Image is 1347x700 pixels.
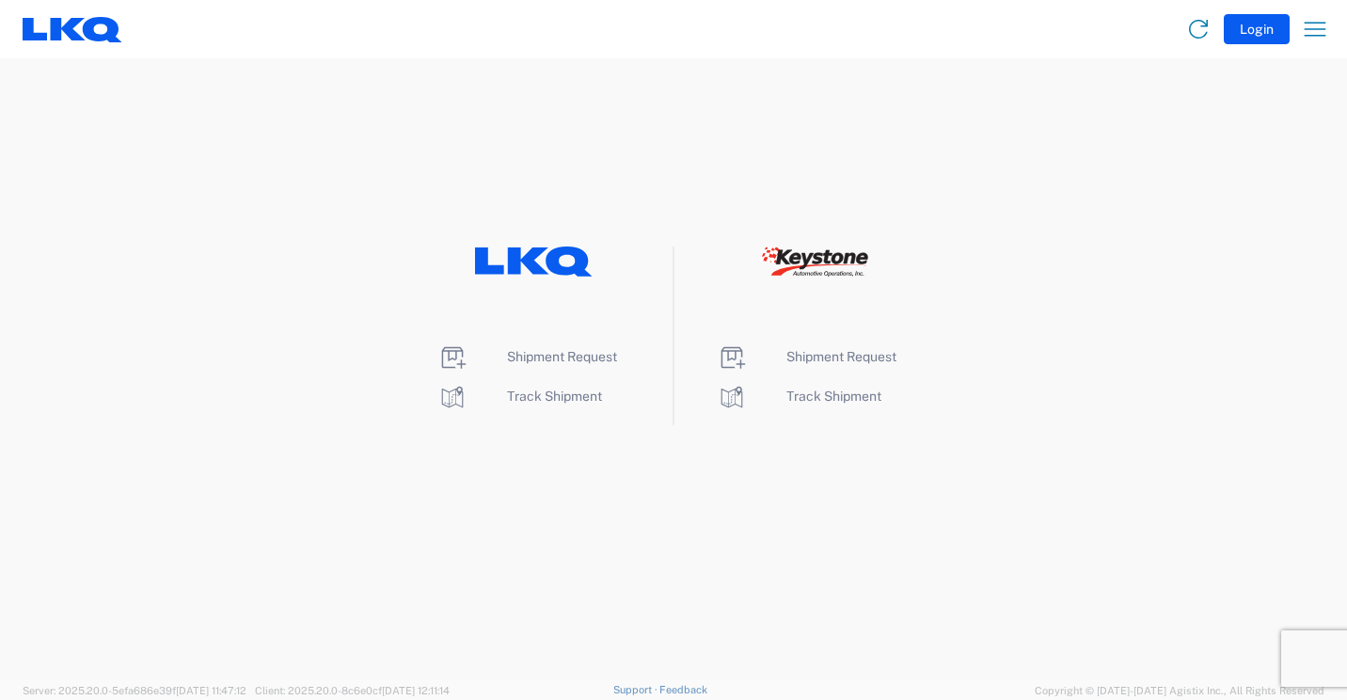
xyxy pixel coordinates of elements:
span: Copyright © [DATE]-[DATE] Agistix Inc., All Rights Reserved [1035,682,1324,699]
a: Shipment Request [437,349,617,364]
a: Shipment Request [717,349,896,364]
span: Client: 2025.20.0-8c6e0cf [255,685,450,696]
span: Shipment Request [507,349,617,364]
a: Support [613,684,660,695]
span: Track Shipment [786,389,881,404]
a: Track Shipment [717,389,881,404]
span: Shipment Request [786,349,896,364]
span: [DATE] 12:11:14 [382,685,450,696]
a: Feedback [659,684,707,695]
span: [DATE] 11:47:12 [176,685,246,696]
button: Login [1224,14,1290,44]
span: Track Shipment [507,389,602,404]
a: Track Shipment [437,389,602,404]
span: Server: 2025.20.0-5efa686e39f [23,685,246,696]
